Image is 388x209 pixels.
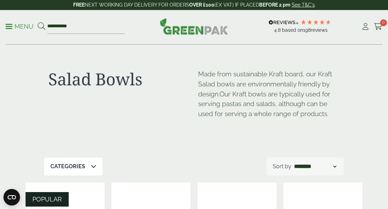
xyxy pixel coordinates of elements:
a: Menu [6,22,33,29]
span: reviews [311,27,328,33]
strong: OVER £100 [189,2,214,8]
div: 4.79 Stars [300,19,331,25]
strong: FREE [73,2,85,8]
p: Menu [6,22,33,31]
span: Our Kraft bowls are typically used for serving pastas and salads, although can be used for servin... [198,90,330,118]
span: Made from sustainable Kraft board, our Kraft Salad bowls are environmentally friendly by design. [198,70,332,98]
span: 4.8 [274,27,282,33]
p: Categories [50,162,85,171]
span: POPULAR [32,196,62,203]
h1: Salad Bowls [48,69,190,89]
span: 198 [303,27,311,33]
i: My Account [361,23,370,30]
button: Open CMP widget [3,189,20,206]
p: Sort by [273,162,291,171]
a: See T&C's [292,2,315,8]
img: REVIEWS.io [269,20,299,25]
span: 0 [380,19,387,26]
a: 0 [374,21,382,32]
i: Cart [374,23,382,30]
img: GreenPak Supplies [160,18,228,35]
span: Based on [282,27,303,33]
strong: BEFORE 2 pm [259,2,290,8]
select: Shop order [293,162,338,171]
